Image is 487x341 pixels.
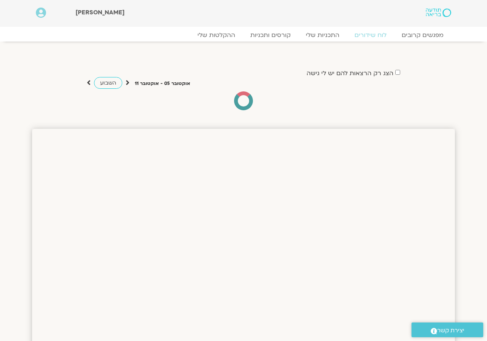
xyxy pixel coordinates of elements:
[347,31,394,39] a: לוח שידורים
[411,322,483,337] a: יצירת קשר
[243,31,298,39] a: קורסים ותכניות
[437,326,464,336] span: יצירת קשר
[100,79,116,86] span: השבוע
[76,8,125,17] span: [PERSON_NAME]
[190,31,243,39] a: ההקלטות שלי
[94,77,122,89] a: השבוע
[307,70,393,77] label: הצג רק הרצאות להם יש לי גישה
[298,31,347,39] a: התכניות שלי
[36,31,451,39] nav: Menu
[394,31,451,39] a: מפגשים קרובים
[135,80,190,88] p: אוקטובר 05 - אוקטובר 11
